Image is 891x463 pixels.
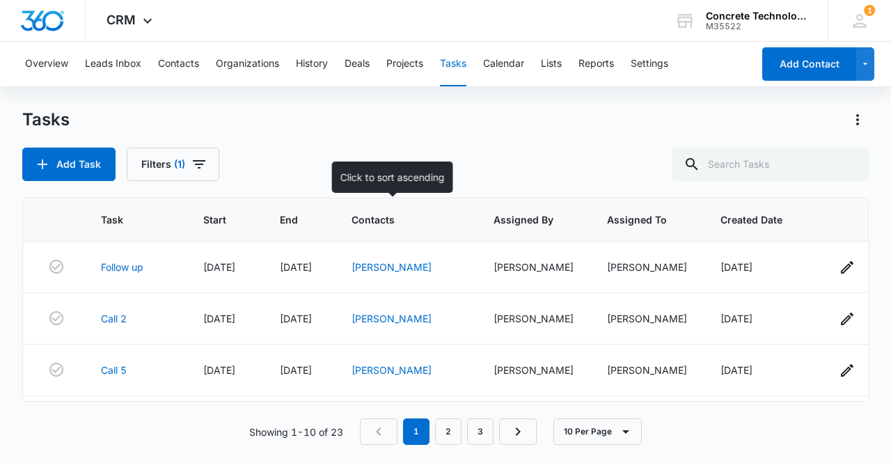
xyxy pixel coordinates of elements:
[631,42,668,86] button: Settings
[864,5,875,16] span: 1
[483,42,524,86] button: Calendar
[296,42,328,86] button: History
[203,261,235,273] span: [DATE]
[127,148,219,181] button: Filters(1)
[494,212,553,227] span: Assigned By
[352,261,432,273] a: [PERSON_NAME]
[499,418,537,445] a: Next Page
[607,260,687,274] div: [PERSON_NAME]
[280,313,312,324] span: [DATE]
[22,109,70,130] h1: Tasks
[435,418,462,445] a: Page 2
[352,364,432,376] a: [PERSON_NAME]
[25,42,68,86] button: Overview
[249,425,343,439] p: Showing 1-10 of 23
[352,212,440,227] span: Contacts
[352,313,432,324] a: [PERSON_NAME]
[762,47,856,81] button: Add Contact
[403,418,429,445] em: 1
[578,42,614,86] button: Reports
[846,109,869,131] button: Actions
[280,364,312,376] span: [DATE]
[101,212,150,227] span: Task
[720,212,782,227] span: Created Date
[494,311,574,326] div: [PERSON_NAME]
[280,261,312,273] span: [DATE]
[203,313,235,324] span: [DATE]
[672,148,869,181] input: Search Tasks
[864,5,875,16] div: notifications count
[607,363,687,377] div: [PERSON_NAME]
[494,260,574,274] div: [PERSON_NAME]
[101,363,127,377] a: Call 5
[158,42,199,86] button: Contacts
[720,364,752,376] span: [DATE]
[494,363,574,377] div: [PERSON_NAME]
[553,418,642,445] button: 10 Per Page
[467,418,494,445] a: Page 3
[541,42,562,86] button: Lists
[720,261,752,273] span: [DATE]
[720,313,752,324] span: [DATE]
[440,42,466,86] button: Tasks
[22,148,116,181] button: Add Task
[345,42,370,86] button: Deals
[101,311,127,326] a: Call 2
[386,42,423,86] button: Projects
[607,311,687,326] div: [PERSON_NAME]
[360,418,537,445] nav: Pagination
[706,10,807,22] div: account name
[203,364,235,376] span: [DATE]
[85,42,141,86] button: Leads Inbox
[216,42,279,86] button: Organizations
[101,260,143,274] a: Follow up
[607,212,667,227] span: Assigned To
[203,212,226,227] span: Start
[280,212,298,227] span: End
[706,22,807,31] div: account id
[107,13,136,27] span: CRM
[174,159,185,169] span: (1)
[332,162,453,193] div: Click to sort ascending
